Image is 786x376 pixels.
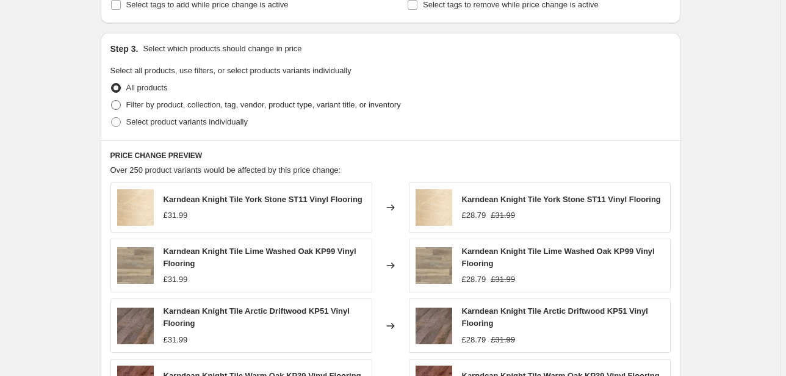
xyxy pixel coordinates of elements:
[416,308,452,344] img: 4_80x.jpg
[126,100,401,109] span: Filter by product, collection, tag, vendor, product type, variant title, or inventory
[164,209,188,222] div: £31.99
[110,66,352,75] span: Select all products, use filters, or select products variants individually
[117,189,154,226] img: 2_80x.jpg
[164,247,356,268] span: Karndean Knight Tile Lime Washed Oak KP99 Vinyl Flooring
[462,209,486,222] div: £28.79
[491,273,515,286] strike: £31.99
[491,209,515,222] strike: £31.99
[164,195,362,204] span: Karndean Knight Tile York Stone ST11 Vinyl Flooring
[126,83,168,92] span: All products
[110,43,139,55] h2: Step 3.
[462,195,661,204] span: Karndean Knight Tile York Stone ST11 Vinyl Flooring
[491,334,515,346] strike: £31.99
[126,117,248,126] span: Select product variants individually
[143,43,301,55] p: Select which products should change in price
[462,334,486,346] div: £28.79
[462,306,648,328] span: Karndean Knight Tile Arctic Driftwood KP51 Vinyl Flooring
[462,273,486,286] div: £28.79
[416,247,452,284] img: krp-imgimagesproductsswatchesproduct20listing20imagesproduct20overheadsrubensscb-kp9920limewashed...
[164,334,188,346] div: £31.99
[164,306,350,328] span: Karndean Knight Tile Arctic Driftwood KP51 Vinyl Flooring
[416,189,452,226] img: 2_80x.jpg
[110,151,671,161] h6: PRICE CHANGE PREVIEW
[117,308,154,344] img: 4_80x.jpg
[110,165,341,175] span: Over 250 product variants would be affected by this price change:
[462,247,655,268] span: Karndean Knight Tile Lime Washed Oak KP99 Vinyl Flooring
[117,247,154,284] img: krp-imgimagesproductsswatchesproduct20listing20imagesproduct20overheadsrubensscb-kp9920limewashed...
[164,273,188,286] div: £31.99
